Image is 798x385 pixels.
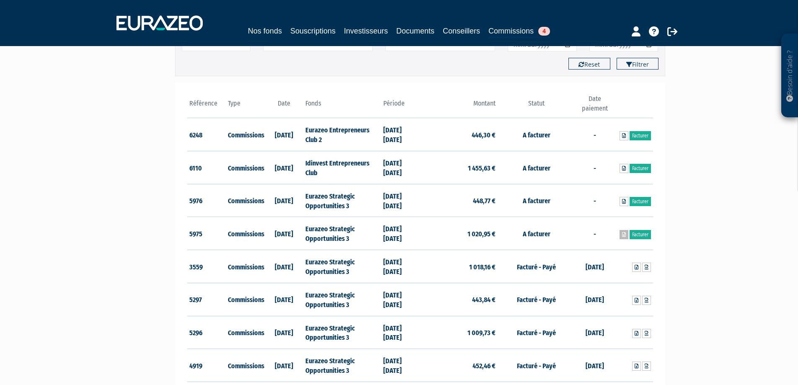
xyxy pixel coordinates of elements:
td: 452,46 € [420,349,498,382]
th: Référence [187,94,226,118]
td: Eurazeo Entrepreneurs Club 2 [303,118,381,151]
td: 446,30 € [420,118,498,151]
td: Eurazeo Strategic Opportunities 3 [303,316,381,349]
span: 4 [538,27,550,36]
a: Documents [396,25,434,37]
p: Besoin d'aide ? [785,38,795,114]
td: [DATE] [DATE] [381,184,420,217]
td: 1 455,63 € [420,151,498,184]
td: [DATE] [265,118,304,151]
td: Eurazeo Strategic Opportunities 3 [303,349,381,382]
td: Eurazeo Strategic Opportunities 3 [303,184,381,217]
td: Facturé - Payé [498,250,575,283]
td: 1 020,95 € [420,217,498,250]
td: [DATE] [575,316,614,349]
td: [DATE] [575,349,614,382]
td: [DATE] [DATE] [381,316,420,349]
button: Filtrer [617,58,659,70]
td: 448,77 € [420,184,498,217]
td: [DATE] [265,217,304,250]
td: [DATE] [265,283,304,316]
td: [DATE] [DATE] [381,217,420,250]
td: - [575,151,614,184]
td: 6110 [187,151,226,184]
td: Idinvest Entrepreneurs Club [303,151,381,184]
td: Commissions [226,349,265,382]
td: 5297 [187,283,226,316]
td: [DATE] [DATE] [381,283,420,316]
td: [DATE] [265,316,304,349]
td: Facturé - Payé [498,283,575,316]
a: Investisseurs [344,25,388,37]
td: Commissions [226,316,265,349]
a: Conseillers [443,25,480,37]
td: [DATE] [265,184,304,217]
td: [DATE] [265,349,304,382]
td: - [575,118,614,151]
td: Facturé - Payé [498,316,575,349]
td: Commissions [226,118,265,151]
td: Commissions [226,217,265,250]
th: Statut [498,94,575,118]
td: - [575,184,614,217]
td: Eurazeo Strategic Opportunities 3 [303,217,381,250]
td: Eurazeo Strategic Opportunities 3 [303,250,381,283]
td: Commissions [226,283,265,316]
td: 5296 [187,316,226,349]
td: [DATE] [DATE] [381,250,420,283]
a: Commissions4 [488,25,550,38]
td: 5975 [187,217,226,250]
th: Fonds [303,94,381,118]
a: Facturer [630,230,651,239]
a: Facturer [630,197,651,206]
a: Facturer [630,164,651,173]
a: Nos fonds [248,25,282,37]
td: Commissions [226,151,265,184]
td: 1 018,16 € [420,250,498,283]
button: Reset [568,58,610,70]
img: 1732889491-logotype_eurazeo_blanc_rvb.png [116,16,203,31]
th: Montant [420,94,498,118]
td: 6248 [187,118,226,151]
td: Eurazeo Strategic Opportunities 3 [303,283,381,316]
td: [DATE] [265,250,304,283]
td: A facturer [498,118,575,151]
th: Date paiement [575,94,614,118]
td: 4919 [187,349,226,382]
td: 3559 [187,250,226,283]
td: [DATE] [DATE] [381,118,420,151]
td: A facturer [498,184,575,217]
td: [DATE] [265,151,304,184]
td: [DATE] [DATE] [381,349,420,382]
a: Souscriptions [290,25,336,37]
td: 5976 [187,184,226,217]
td: A facturer [498,217,575,250]
th: Période [381,94,420,118]
th: Type [226,94,265,118]
td: Commissions [226,184,265,217]
td: [DATE] [575,250,614,283]
th: Date [265,94,304,118]
td: A facturer [498,151,575,184]
td: [DATE] [575,283,614,316]
td: Commissions [226,250,265,283]
td: Facturé - Payé [498,349,575,382]
a: Facturer [630,131,651,140]
td: [DATE] [DATE] [381,151,420,184]
td: 1 009,73 € [420,316,498,349]
td: 443,84 € [420,283,498,316]
td: - [575,217,614,250]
